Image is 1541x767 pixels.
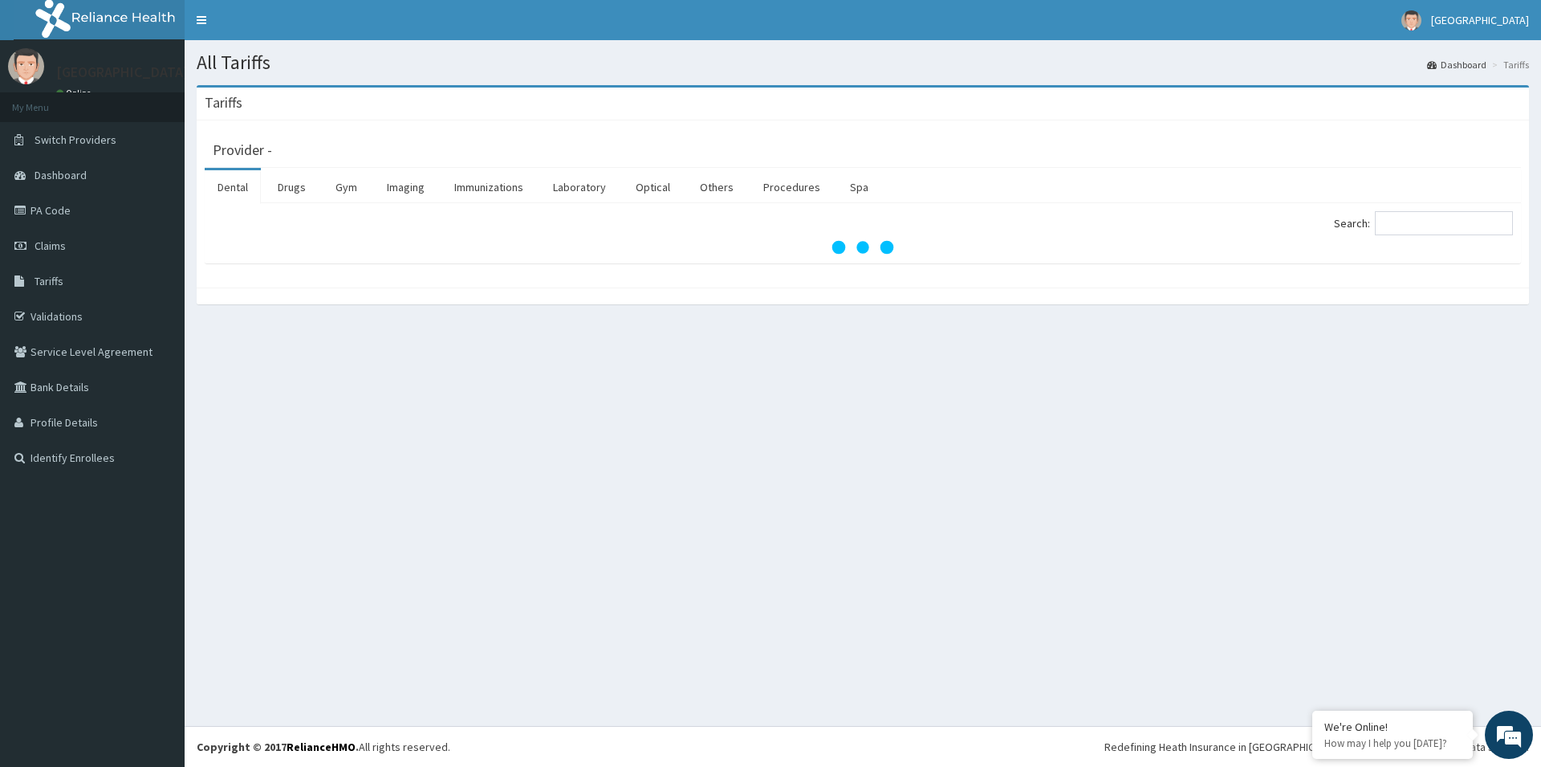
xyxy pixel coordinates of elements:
[213,143,272,157] h3: Provider -
[205,170,261,204] a: Dental
[1401,10,1421,31] img: User Image
[1488,58,1529,71] li: Tariffs
[1375,211,1513,235] input: Search:
[197,52,1529,73] h1: All Tariffs
[1324,720,1461,734] div: We're Online!
[1427,58,1486,71] a: Dashboard
[197,740,359,754] strong: Copyright © 2017 .
[287,740,356,754] a: RelianceHMO
[1324,736,1461,750] p: How may I help you today?
[35,274,63,288] span: Tariffs
[56,65,189,80] p: [GEOGRAPHIC_DATA]
[35,168,87,182] span: Dashboard
[441,170,536,204] a: Immunizations
[1431,13,1529,27] span: [GEOGRAPHIC_DATA]
[750,170,833,204] a: Procedures
[35,239,66,253] span: Claims
[35,133,116,147] span: Switch Providers
[185,726,1541,767] footer: All rights reserved.
[56,88,95,99] a: Online
[837,170,881,204] a: Spa
[374,170,437,204] a: Imaging
[540,170,619,204] a: Laboratory
[687,170,746,204] a: Others
[323,170,370,204] a: Gym
[623,170,683,204] a: Optical
[1104,739,1529,755] div: Redefining Heath Insurance in [GEOGRAPHIC_DATA] using Telemedicine and Data Science!
[831,215,895,279] svg: audio-loading
[1334,211,1513,235] label: Search:
[265,170,319,204] a: Drugs
[8,48,44,84] img: User Image
[205,96,242,110] h3: Tariffs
